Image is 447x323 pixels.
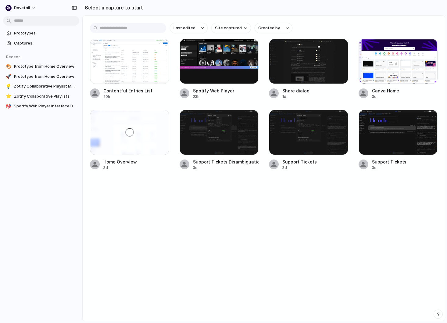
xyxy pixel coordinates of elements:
[3,82,79,91] a: 💡Zotify Collaborative Playlist Maker
[193,159,259,165] div: Support Tickets Disambiguation
[282,94,309,99] div: 1d
[372,165,406,170] div: 3d
[6,54,20,59] span: Recent
[255,23,292,33] button: Created by
[5,103,11,109] div: 🎯
[5,93,12,99] div: ⭐
[14,40,77,46] span: Captures
[82,4,143,11] h2: Select a capture to start
[170,23,208,33] button: Last edited
[14,103,77,109] span: Spotify Web Player Interface Draft
[372,88,399,94] div: Canva Home
[3,29,79,38] a: Prototypes
[14,93,77,99] span: Zotify Collaborative Playlists
[215,25,242,31] span: Site captured
[372,94,399,99] div: 3d
[14,63,77,70] span: Prototype from Home Overview
[3,92,79,101] a: ⭐Zotify Collaborative Playlists
[3,102,79,111] a: 🎯Spotify Web Player Interface Draft
[3,39,79,48] a: Captures
[211,23,251,33] button: Site captured
[14,74,77,80] span: Prototype from Home Overview
[103,94,152,99] div: 20h
[3,62,79,71] a: 🎨Prototype from Home Overview
[193,88,234,94] div: Spotify Web Player
[193,165,259,170] div: 3d
[258,25,280,31] span: Created by
[103,159,137,165] div: Home Overview
[14,83,77,89] span: Zotify Collaborative Playlist Maker
[5,74,12,80] div: 🚀
[5,83,11,89] div: 💡
[103,88,152,94] div: Contentful Entries List
[173,25,195,31] span: Last edited
[193,94,234,99] div: 23h
[5,63,12,70] div: 🎨
[282,88,309,94] div: Share dialog
[282,159,317,165] div: Support Tickets
[14,5,30,11] span: dovetail
[3,3,39,13] button: dovetail
[282,165,317,170] div: 3d
[372,159,406,165] div: Support Tickets
[3,72,79,81] a: 🚀Prototype from Home Overview
[14,30,77,36] span: Prototypes
[103,165,137,170] div: 3d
